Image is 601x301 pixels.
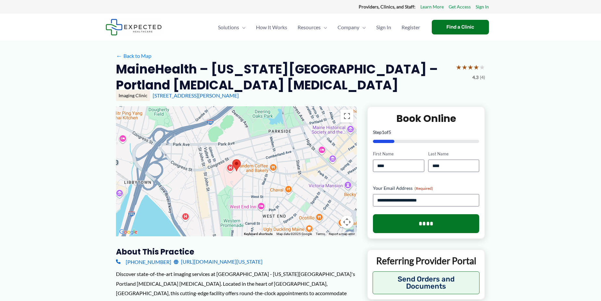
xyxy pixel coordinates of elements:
[402,16,420,39] span: Register
[382,129,384,135] span: 1
[479,61,485,73] span: ★
[359,16,366,39] span: Menu Toggle
[476,3,489,11] a: Sign In
[376,16,391,39] span: Sign In
[415,186,433,191] span: (Required)
[396,16,425,39] a: Register
[449,3,471,11] a: Get Access
[332,16,371,39] a: CompanyMenu Toggle
[456,61,462,73] span: ★
[116,257,171,267] a: [PHONE_NUMBER]
[244,232,273,236] button: Keyboard shortcuts
[174,257,262,267] a: [URL][DOMAIN_NAME][US_STATE]
[462,61,467,73] span: ★
[359,4,416,9] strong: Providers, Clinics, and Staff:
[371,16,396,39] a: Sign In
[276,232,312,236] span: Map data ©2025 Google
[338,16,359,39] span: Company
[116,51,151,61] a: ←Back to Map
[116,53,122,59] span: ←
[298,16,321,39] span: Resources
[373,112,479,125] h2: Book Online
[213,16,251,39] a: SolutionsMenu Toggle
[373,151,424,157] label: First Name
[373,185,479,191] label: Your Email Address
[213,16,425,39] nav: Primary Site Navigation
[329,232,355,236] a: Report a map error
[106,19,162,35] img: Expected Healthcare Logo - side, dark font, small
[321,16,327,39] span: Menu Toggle
[116,90,150,101] div: Imaging Clinic
[373,130,479,135] p: Step of
[116,61,451,93] h2: MaineHealth – [US_STATE][GEOGRAPHIC_DATA] – Portland [MEDICAL_DATA] [MEDICAL_DATA]
[340,216,353,229] button: Map camera controls
[472,73,479,82] span: 4.3
[153,92,239,98] a: [STREET_ADDRESS][PERSON_NAME]
[118,228,139,236] img: Google
[389,129,391,135] span: 5
[373,255,480,267] p: Referring Provider Portal
[467,61,473,73] span: ★
[420,3,444,11] a: Learn More
[292,16,332,39] a: ResourcesMenu Toggle
[340,110,353,123] button: Toggle fullscreen view
[428,151,479,157] label: Last Name
[256,16,287,39] span: How It Works
[251,16,292,39] a: How It Works
[218,16,239,39] span: Solutions
[480,73,485,82] span: (4)
[239,16,246,39] span: Menu Toggle
[373,271,480,294] button: Send Orders and Documents
[432,20,489,34] a: Find a Clinic
[118,228,139,236] a: Open this area in Google Maps (opens a new window)
[316,232,325,236] a: Terms (opens in new tab)
[116,247,357,257] h3: About this practice
[473,61,479,73] span: ★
